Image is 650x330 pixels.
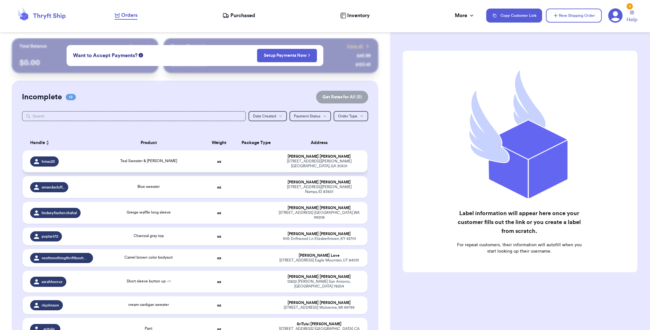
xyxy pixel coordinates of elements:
div: More [455,12,475,19]
a: View all [347,43,371,49]
th: Product [97,135,201,150]
button: Payment Status [289,111,331,121]
div: $ 45.99 [357,53,371,59]
a: Purchased [222,12,255,19]
strong: oz [217,185,221,189]
span: hmac23 [42,159,55,164]
a: Setup Payments Now [264,52,310,59]
a: 3 [608,8,623,23]
span: Camel brown color bodysuit [124,255,173,259]
span: nexttonothingthriftboutique [42,255,89,261]
span: Orders [121,11,137,19]
strong: oz [217,234,221,238]
th: Package Type [238,135,275,150]
span: lindseyfischerchahal [42,210,77,215]
button: New Shipping Order [546,9,602,23]
p: For repeat customers, their information will autofill when you start looking up their username. [452,242,586,254]
strong: oz [217,303,221,307]
button: Date Created [249,111,287,121]
strong: oz [217,256,221,260]
span: Order Type [338,114,357,118]
h2: Label information will appear here once your customer fills out the link or you create a label fr... [452,209,586,235]
p: Total Balance [19,43,47,49]
div: [PERSON_NAME] [PERSON_NAME] [279,154,360,159]
div: [STREET_ADDRESS] Eagle Mountain , UT 84013 [279,258,360,263]
span: Date Created [253,114,276,118]
span: Handle [30,140,45,146]
th: Address [275,135,368,150]
input: Search [22,111,246,121]
span: + 1 [167,279,170,283]
strong: oz [217,160,221,163]
div: [STREET_ADDRESS] [GEOGRAPHIC_DATA] , WA 99208 [279,210,360,220]
span: Inventory [347,12,370,19]
div: [STREET_ADDRESS][PERSON_NAME] [GEOGRAPHIC_DATA] , GA 30501 [279,159,360,168]
a: Payout [129,43,151,49]
h2: Incomplete [22,92,62,102]
span: Short sleeve button up [127,279,170,283]
div: [PERSON_NAME] [PERSON_NAME] [279,274,360,279]
a: Inventory [340,12,370,19]
span: rkjohnson [42,303,59,308]
a: Help [627,10,637,23]
span: Payout [129,43,143,49]
div: 13822 [PERSON_NAME] San Antonio , [GEOGRAPHIC_DATA] 78254 [279,279,360,289]
p: $ 0.00 [19,58,151,68]
button: Get Rates for All (0) [316,91,368,103]
button: Sort ascending [45,139,50,147]
div: [PERSON_NAME] [PERSON_NAME] [279,300,360,305]
span: Purchased [230,12,255,19]
div: [PERSON_NAME] Love [279,253,360,258]
span: Teal Sweater & [PERSON_NAME] [120,159,177,163]
span: Charcoal gray top [134,234,164,238]
span: sarahhxcruz [42,279,63,284]
div: 1015 Driftwood Ln Elizabethtown , KY 42701 [279,236,360,241]
a: Orders [115,11,137,20]
div: SriTulsi [PERSON_NAME] [279,322,360,327]
button: Copy Customer Link [486,9,542,23]
strong: oz [217,280,221,284]
span: Blue sweater [137,185,160,188]
strong: oz [217,211,221,215]
div: [PERSON_NAME] [PERSON_NAME] [279,232,360,236]
span: View all [347,43,363,49]
span: Help [627,16,637,23]
span: Greige waffle long sleeve [127,210,171,214]
span: amandacluff_ [42,185,64,190]
span: poptart72 [42,234,58,239]
div: $ 123.45 [355,62,371,68]
div: [STREET_ADDRESS] Wolverine , MI 49799 [279,305,360,310]
th: Weight [201,135,238,150]
div: [PERSON_NAME] [PERSON_NAME] [279,206,360,210]
span: Want to Accept Payments? [73,52,137,59]
span: 13 [66,94,76,100]
div: 3 [627,3,633,10]
div: [STREET_ADDRESS][PERSON_NAME] Nampa , ID 83651 [279,185,360,194]
span: cream cardigan sweater [128,303,169,307]
button: Order Type [334,111,368,121]
button: Setup Payments Now [257,49,317,62]
p: Recent Payments [171,43,206,49]
span: Payment Status [294,114,320,118]
div: [PERSON_NAME] [PERSON_NAME] [279,180,360,185]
